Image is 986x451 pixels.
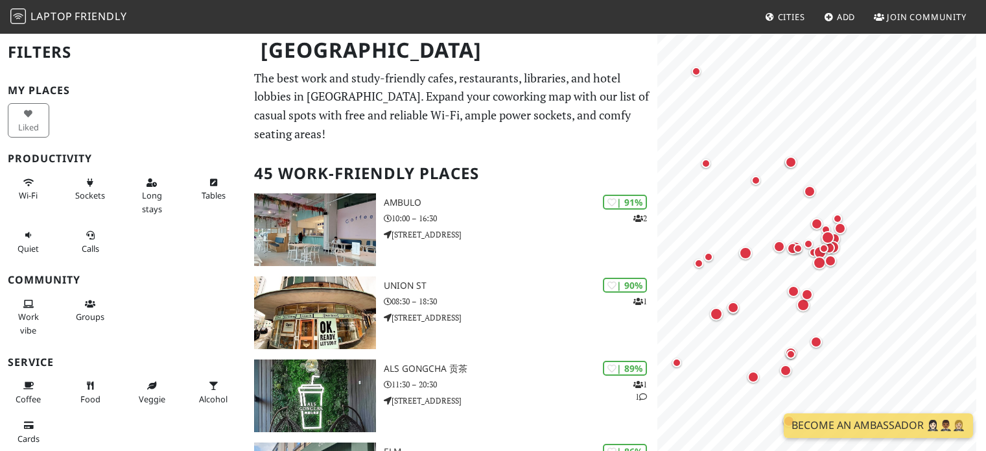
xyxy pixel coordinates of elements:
span: Join Community [887,11,967,23]
button: Tables [193,172,234,206]
p: 10:00 – 16:30 [384,212,658,225]
span: Friendly [75,9,126,23]
div: Map marker [811,243,829,262]
a: Cities [760,5,810,29]
span: Cities [778,11,805,23]
div: Map marker [806,245,821,260]
div: Map marker [786,239,804,257]
div: Map marker [669,355,685,371]
button: Veggie [131,375,172,409]
p: [STREET_ADDRESS] [384,228,658,241]
p: [STREET_ADDRESS] [384,395,658,407]
div: | 91% [603,195,647,210]
div: Map marker [736,244,755,262]
div: Map marker [819,228,837,247]
span: Group tables [76,311,104,323]
div: Map marker [790,241,806,256]
img: Union St [254,276,375,349]
button: Wi-Fi [8,172,49,206]
a: Add [819,5,861,29]
button: Long stays [131,172,172,219]
h3: Productivity [8,152,239,165]
span: Credit cards [18,433,40,445]
span: Coffee [16,393,41,405]
div: Map marker [785,283,802,300]
h3: Ambulo [384,197,658,208]
span: Video/audio calls [82,243,99,254]
div: Map marker [782,345,799,361]
div: Map marker [783,347,799,362]
a: Become an Ambassador 🤵🏻‍♀️🤵🏾‍♂️🤵🏼‍♀️ [784,413,973,438]
div: | 89% [603,361,647,376]
span: Alcohol [199,393,228,405]
button: Sockets [69,172,111,206]
button: Calls [69,225,111,259]
div: | 90% [603,278,647,293]
div: Map marker [782,154,799,171]
div: Map marker [801,236,816,252]
div: Map marker [816,241,832,256]
a: LaptopFriendly LaptopFriendly [10,6,127,29]
h3: Community [8,274,239,286]
div: Map marker [745,369,762,385]
button: Quiet [8,225,49,259]
a: ALS Gongcha 贡茶 | 89% 11 ALS Gongcha 贡茶 11:30 – 20:30 [STREET_ADDRESS] [246,360,657,432]
p: 11:30 – 20:30 [384,378,658,391]
a: Union St | 90% 1 Union St 08:30 – 18:30 [STREET_ADDRESS] [246,276,657,349]
h2: Filters [8,32,239,72]
span: Work-friendly tables [202,189,226,201]
div: Map marker [701,249,716,265]
div: Map marker [725,302,741,317]
div: Map marker [691,256,707,271]
button: Groups [69,293,111,328]
span: Laptop [30,9,73,23]
button: Food [69,375,111,409]
span: Power sockets [75,189,105,201]
div: Map marker [810,254,828,272]
div: Map marker [832,220,849,237]
div: Map marker [781,413,797,430]
div: Map marker [799,286,816,303]
div: Map marker [830,211,845,226]
div: Map marker [748,173,764,188]
button: Coffee [8,375,49,409]
button: Alcohol [193,375,234,409]
div: Map marker [771,238,788,255]
h3: ALS Gongcha 贡茶 [384,363,658,374]
div: Map marker [818,222,834,238]
h3: Service [8,356,239,369]
div: Map marker [784,240,801,257]
img: Ambulo [254,193,375,266]
div: Map marker [808,334,825,350]
span: Veggie [139,393,165,405]
img: ALS Gongcha 贡茶 [254,360,375,432]
p: [STREET_ADDRESS] [384,311,658,324]
p: 2 [633,212,647,225]
div: Map marker [822,252,839,269]
div: Map marker [698,156,714,171]
div: Map marker [777,362,794,379]
p: 1 1 [633,378,647,403]
h3: Union St [384,280,658,291]
div: Map marker [794,296,812,314]
span: People working [18,311,39,335]
p: 1 [633,295,647,308]
a: Join Community [869,5,972,29]
p: The best work and study-friendly cafes, restaurants, libraries, and hotel lobbies in [GEOGRAPHIC_... [254,69,650,143]
span: Add [837,11,856,23]
button: Work vibe [8,293,49,341]
h3: My Places [8,84,239,97]
span: Quiet [18,243,39,254]
span: Food [80,393,100,405]
img: LaptopFriendly [10,8,26,24]
div: Map marker [707,305,725,323]
span: Stable Wi-Fi [19,189,38,201]
div: Map marker [818,232,834,248]
div: Map marker [725,299,742,316]
h1: [GEOGRAPHIC_DATA] [250,32,655,68]
h2: 45 Work-Friendly Places [254,154,650,193]
a: Ambulo | 91% 2 Ambulo 10:00 – 16:30 [STREET_ADDRESS] [246,193,657,266]
div: Map marker [801,183,818,200]
span: Long stays [142,189,162,214]
p: 08:30 – 18:30 [384,295,658,308]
